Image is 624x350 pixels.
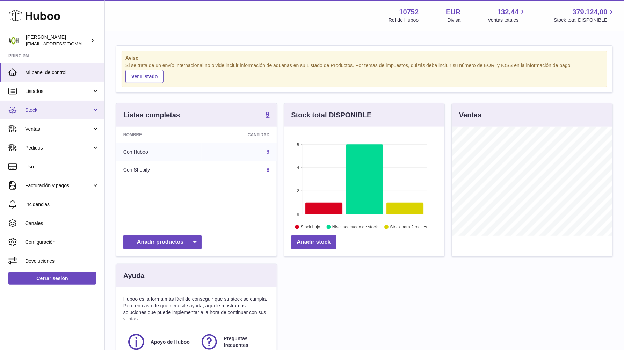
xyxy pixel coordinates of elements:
[125,55,603,61] strong: Aviso
[399,7,419,17] strong: 10752
[25,239,99,246] span: Configuración
[301,225,320,229] text: Stock bajo
[297,166,299,170] text: 4
[297,142,299,146] text: 6
[498,7,519,17] span: 132,44
[116,143,202,161] td: Con Huboo
[26,34,89,47] div: [PERSON_NAME]
[224,335,265,349] span: Preguntas frecuentes
[116,161,202,179] td: Con Shopify
[25,182,92,189] span: Facturación y pagos
[25,88,92,95] span: Listados
[25,220,99,227] span: Canales
[390,225,427,229] text: Stock para 2 meses
[125,70,164,83] a: Ver Listado
[25,201,99,208] span: Incidencias
[151,339,190,345] span: Apoyo de Huboo
[389,17,419,23] div: Ref de Huboo
[25,145,92,151] span: Pedidos
[116,127,202,143] th: Nombre
[25,126,92,132] span: Ventas
[25,107,92,114] span: Stock
[446,7,461,17] strong: EUR
[26,41,103,46] span: [EMAIL_ADDRESS][DOMAIN_NAME]
[8,272,96,285] a: Cerrar sesión
[123,296,270,322] p: Huboo es la forma más fácil de conseguir que su stock se cumpla. Pero en caso de que necesite ayu...
[125,62,603,83] div: Si se trata de un envío internacional no olvide incluir información de aduanas en su Listado de P...
[8,35,19,46] img: info@adaptohealue.com
[266,111,270,118] strong: 9
[488,17,527,23] span: Ventas totales
[123,110,180,120] h3: Listas completas
[202,127,277,143] th: Cantidad
[297,212,299,216] text: 0
[297,189,299,193] text: 2
[573,7,608,17] span: 379.124,00
[332,225,378,229] text: Nivel adecuado de stock
[123,271,144,280] h3: Ayuda
[267,149,270,155] a: 9
[25,69,99,76] span: Mi panel de control
[291,110,372,120] h3: Stock total DISPONIBLE
[448,17,461,23] div: Divisa
[25,258,99,264] span: Devoluciones
[123,235,202,249] a: Añadir productos
[266,111,270,119] a: 9
[25,163,99,170] span: Uso
[291,235,336,249] a: Añadir stock
[488,7,527,23] a: 132,44 Ventas totales
[554,17,616,23] span: Stock total DISPONIBLE
[267,167,270,173] a: 8
[554,7,616,23] a: 379.124,00 Stock total DISPONIBLE
[459,110,481,120] h3: Ventas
